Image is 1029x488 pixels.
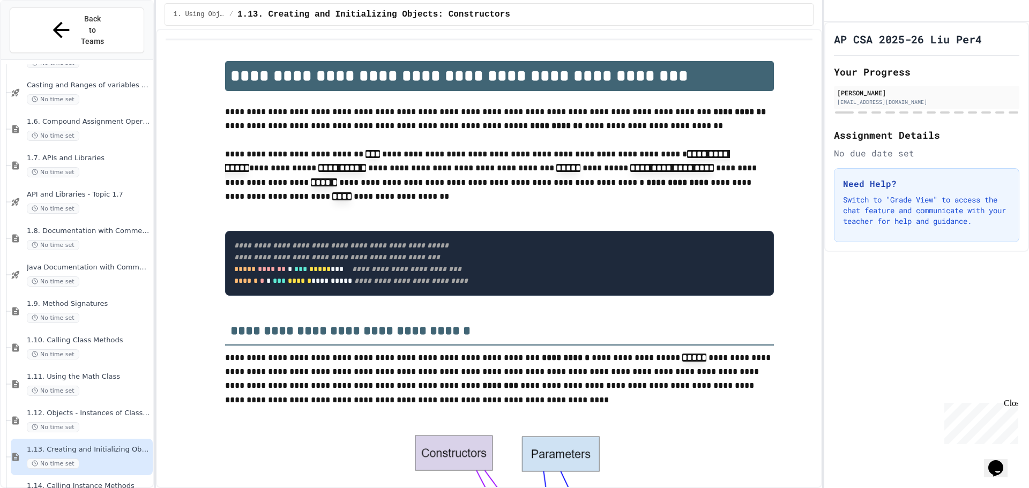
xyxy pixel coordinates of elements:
button: Back to Teams [10,7,144,53]
span: 1.7. APIs and Libraries [27,154,151,163]
span: No time set [27,386,79,396]
h1: AP CSA 2025-26 Liu Per4 [834,32,982,47]
span: 1.12. Objects - Instances of Classes [27,409,151,418]
iframe: chat widget [984,445,1018,477]
span: 1.8. Documentation with Comments and Preconditions [27,227,151,236]
span: 1.10. Calling Class Methods [27,336,151,345]
span: No time set [27,240,79,250]
span: No time set [27,167,79,177]
span: Back to Teams [80,13,105,47]
span: No time set [27,276,79,287]
span: 1.9. Method Signatures [27,299,151,309]
iframe: chat widget [940,399,1018,444]
span: 1. Using Objects and Methods [174,10,225,19]
div: No due date set [834,147,1019,160]
h2: Your Progress [834,64,1019,79]
div: [EMAIL_ADDRESS][DOMAIN_NAME] [837,98,1016,106]
span: 1.13. Creating and Initializing Objects: Constructors [27,445,151,454]
span: No time set [27,204,79,214]
span: No time set [27,94,79,104]
span: 1.11. Using the Math Class [27,372,151,381]
span: API and Libraries - Topic 1.7 [27,190,151,199]
span: / [229,10,233,19]
span: No time set [27,349,79,359]
span: No time set [27,313,79,323]
div: [PERSON_NAME] [837,88,1016,97]
h2: Assignment Details [834,127,1019,142]
span: No time set [27,459,79,469]
span: Java Documentation with Comments - Topic 1.8 [27,263,151,272]
p: Switch to "Grade View" to access the chat feature and communicate with your teacher for help and ... [843,194,1010,227]
span: No time set [27,422,79,432]
h3: Need Help? [843,177,1010,190]
span: Casting and Ranges of variables - Quiz [27,81,151,90]
div: Chat with us now!Close [4,4,74,68]
span: No time set [27,131,79,141]
span: 1.13. Creating and Initializing Objects: Constructors [237,8,510,21]
span: 1.6. Compound Assignment Operators [27,117,151,126]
